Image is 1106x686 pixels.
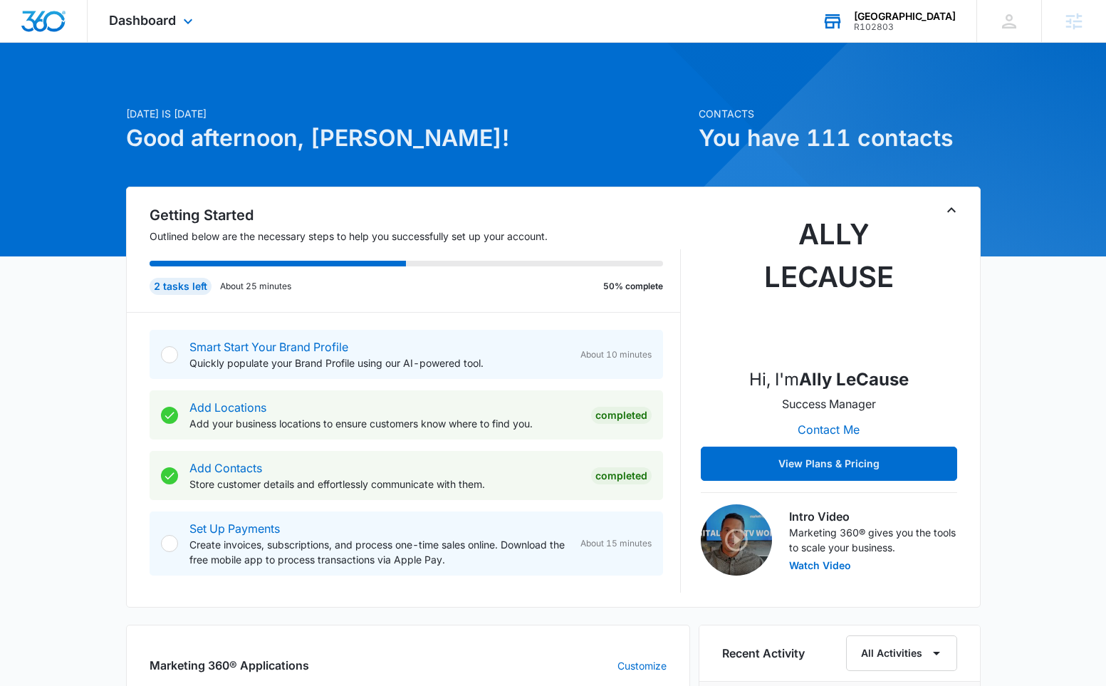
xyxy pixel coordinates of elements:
div: account id [854,22,956,32]
div: account name [854,11,956,22]
p: Success Manager [782,395,876,412]
img: Intro Video [701,504,772,576]
div: Completed [591,407,652,424]
div: 2 tasks left [150,278,212,295]
span: About 15 minutes [580,537,652,550]
p: About 25 minutes [220,280,291,293]
p: Outlined below are the necessary steps to help you successfully set up your account. [150,229,681,244]
span: About 10 minutes [580,348,652,361]
h1: Good afternoon, [PERSON_NAME]! [126,121,690,155]
a: Customize [617,658,667,673]
h2: Getting Started [150,204,681,226]
p: Quickly populate your Brand Profile using our AI-powered tool. [189,355,569,370]
h1: You have 111 contacts [699,121,981,155]
button: Toggle Collapse [943,202,960,219]
a: Smart Start Your Brand Profile [189,340,348,354]
p: Add your business locations to ensure customers know where to find you. [189,416,580,431]
a: Add Locations [189,400,266,415]
a: Add Contacts [189,461,262,475]
p: Store customer details and effortlessly communicate with them. [189,477,580,492]
p: Contacts [699,106,981,121]
img: Ally LeCause [758,213,900,355]
a: Set Up Payments [189,521,280,536]
p: [DATE] is [DATE] [126,106,690,121]
p: 50% complete [603,280,663,293]
p: Hi, I'm [749,367,909,393]
button: All Activities [846,635,957,671]
h3: Intro Video [789,508,957,525]
button: Watch Video [789,561,851,571]
span: Dashboard [109,13,176,28]
button: Contact Me [783,412,874,447]
button: View Plans & Pricing [701,447,957,481]
strong: Ally LeCause [799,369,909,390]
div: Completed [591,467,652,484]
p: Create invoices, subscriptions, and process one-time sales online. Download the free mobile app t... [189,537,569,567]
h6: Recent Activity [722,645,805,662]
p: Marketing 360® gives you the tools to scale your business. [789,525,957,555]
h2: Marketing 360® Applications [150,657,309,674]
